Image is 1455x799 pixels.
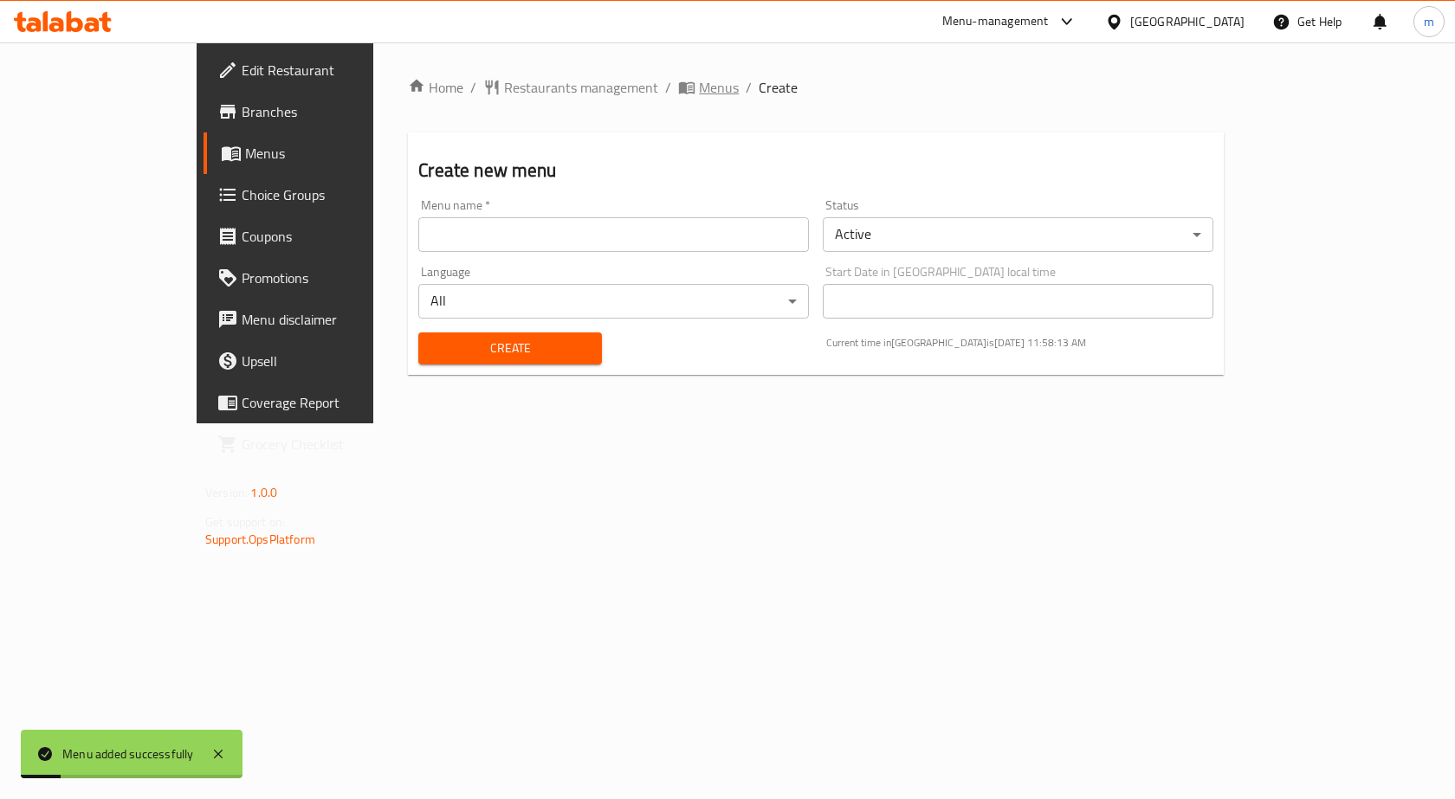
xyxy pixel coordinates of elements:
button: Create [418,332,601,364]
a: Branches [204,91,440,132]
a: Menus [204,132,440,174]
a: Support.OpsPlatform [205,528,315,551]
span: Choice Groups [242,184,426,205]
a: Choice Groups [204,174,440,216]
input: Please enter Menu name [418,217,809,252]
a: Upsell [204,340,440,382]
span: 1.0.0 [250,481,277,504]
div: Menu added successfully [62,744,194,764]
span: Menus [699,77,739,98]
span: Create [759,77,798,98]
span: Promotions [242,267,426,288]
span: Restaurants management [504,77,658,98]
div: Menu-management [942,11,1049,32]
h2: Create new menu [418,158,1213,184]
span: Menus [245,143,426,164]
a: Coverage Report [204,382,440,423]
a: Restaurants management [483,77,658,98]
div: Active [823,217,1213,252]
span: Version: [205,481,248,504]
a: Coupons [204,216,440,257]
span: Menu disclaimer [242,309,426,330]
li: / [470,77,476,98]
span: m [1424,12,1434,31]
span: Coupons [242,226,426,247]
li: / [746,77,752,98]
div: All [418,284,809,319]
span: Branches [242,101,426,122]
a: Menu disclaimer [204,299,440,340]
a: Menus [678,77,739,98]
div: [GEOGRAPHIC_DATA] [1130,12,1245,31]
p: Current time in [GEOGRAPHIC_DATA] is [DATE] 11:58:13 AM [826,335,1213,351]
li: / [665,77,671,98]
a: Grocery Checklist [204,423,440,465]
span: Edit Restaurant [242,60,426,81]
span: Get support on: [205,511,285,533]
span: Grocery Checklist [242,434,426,454]
a: Promotions [204,257,440,299]
span: Upsell [242,351,426,371]
span: Coverage Report [242,392,426,413]
span: Create [432,338,587,359]
nav: breadcrumb [408,77,1224,98]
a: Edit Restaurant [204,49,440,91]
